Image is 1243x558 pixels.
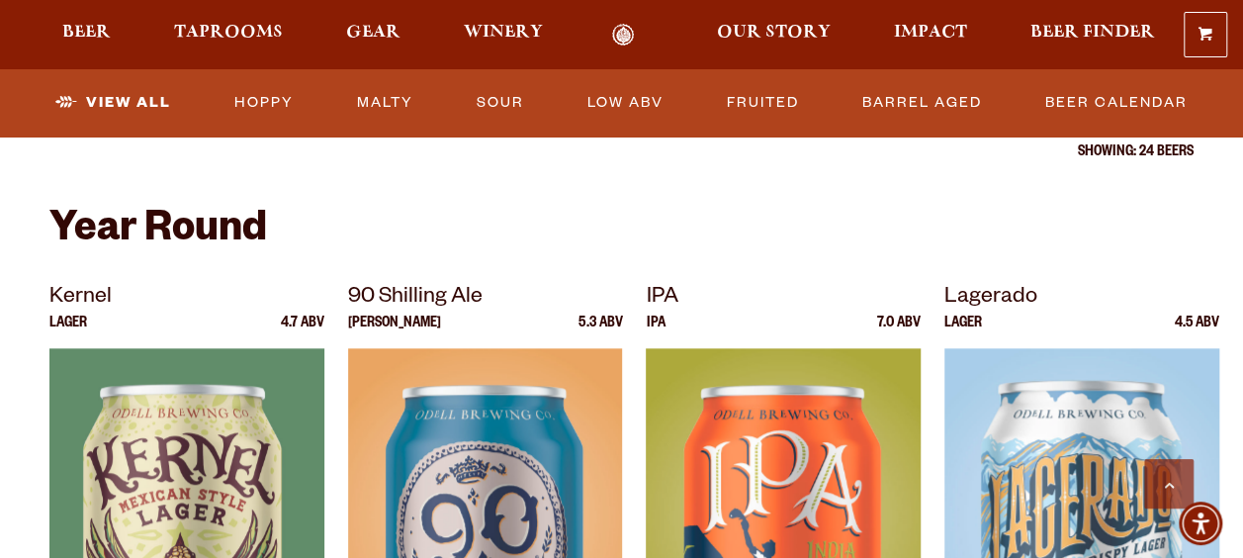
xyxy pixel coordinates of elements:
[854,80,990,126] a: Barrel Aged
[717,25,831,41] span: Our Story
[877,317,921,348] p: 7.0 ABV
[704,24,843,46] a: Our Story
[586,24,661,46] a: Odell Home
[944,281,1219,317] p: Lagerado
[47,80,179,126] a: View All
[349,80,421,126] a: Malty
[174,25,283,41] span: Taprooms
[346,25,400,41] span: Gear
[49,317,87,348] p: Lager
[226,80,302,126] a: Hoppy
[894,25,967,41] span: Impact
[161,24,296,46] a: Taprooms
[49,209,1194,256] h2: Year Round
[62,25,111,41] span: Beer
[348,281,623,317] p: 90 Shilling Ale
[49,145,1194,161] p: Showing: 24 Beers
[1144,459,1194,509] a: Scroll to top
[464,25,543,41] span: Winery
[1179,502,1222,545] div: Accessibility Menu
[1030,25,1155,41] span: Beer Finder
[646,281,921,317] p: IPA
[451,24,556,46] a: Winery
[1018,24,1168,46] a: Beer Finder
[49,281,324,317] p: Kernel
[1175,317,1219,348] p: 4.5 ABV
[281,317,324,348] p: 4.7 ABV
[333,24,413,46] a: Gear
[719,80,807,126] a: Fruited
[881,24,980,46] a: Impact
[944,317,982,348] p: Lager
[1037,80,1196,126] a: Beer Calendar
[578,317,622,348] p: 5.3 ABV
[579,80,671,126] a: Low ABV
[469,80,532,126] a: Sour
[49,24,124,46] a: Beer
[646,317,665,348] p: IPA
[348,317,441,348] p: [PERSON_NAME]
